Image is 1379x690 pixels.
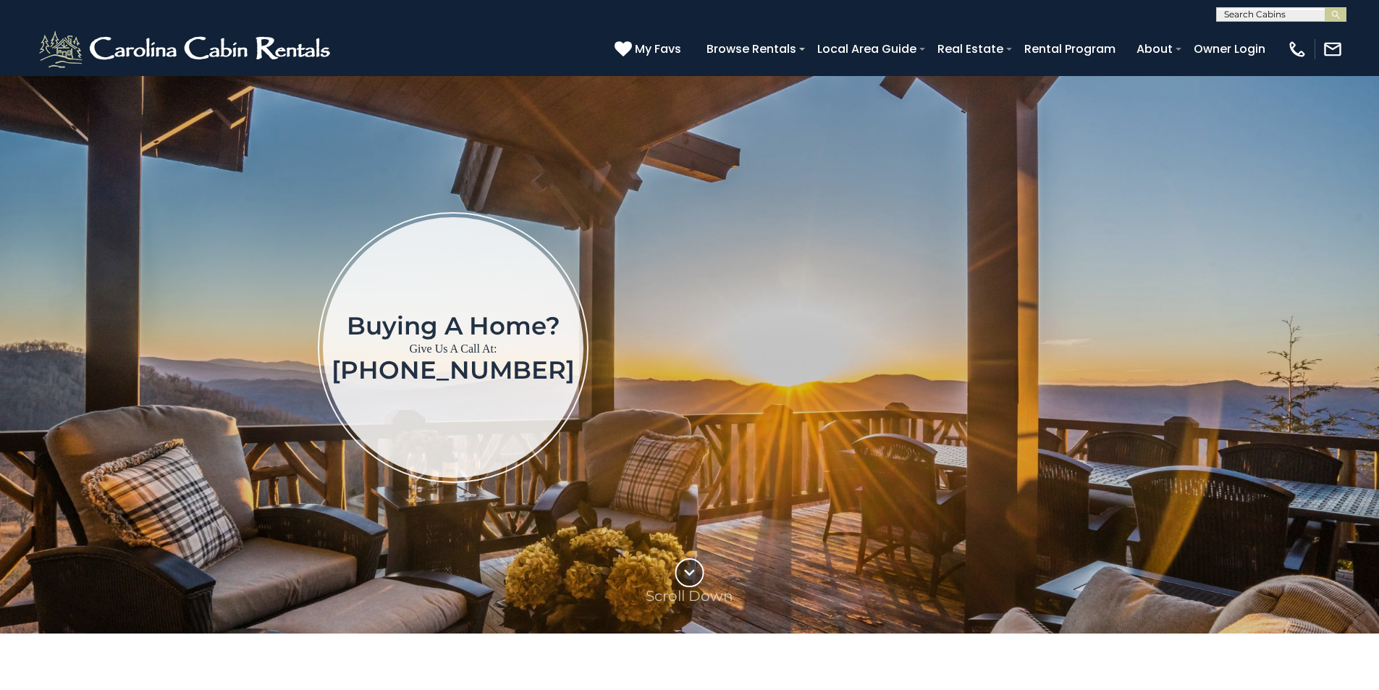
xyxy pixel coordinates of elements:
img: mail-regular-white.png [1323,39,1343,59]
iframe: New Contact Form [822,152,1294,542]
a: Owner Login [1186,36,1273,62]
a: [PHONE_NUMBER] [332,355,575,385]
a: Browse Rentals [699,36,804,62]
a: Rental Program [1017,36,1123,62]
p: Scroll Down [646,587,733,605]
a: My Favs [615,40,685,59]
img: phone-regular-white.png [1287,39,1307,59]
img: White-1-2.png [36,28,337,71]
p: Give Us A Call At: [332,339,575,359]
a: Real Estate [930,36,1011,62]
a: Local Area Guide [810,36,924,62]
h1: Buying a home? [332,313,575,339]
span: My Favs [635,40,681,58]
a: About [1129,36,1180,62]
